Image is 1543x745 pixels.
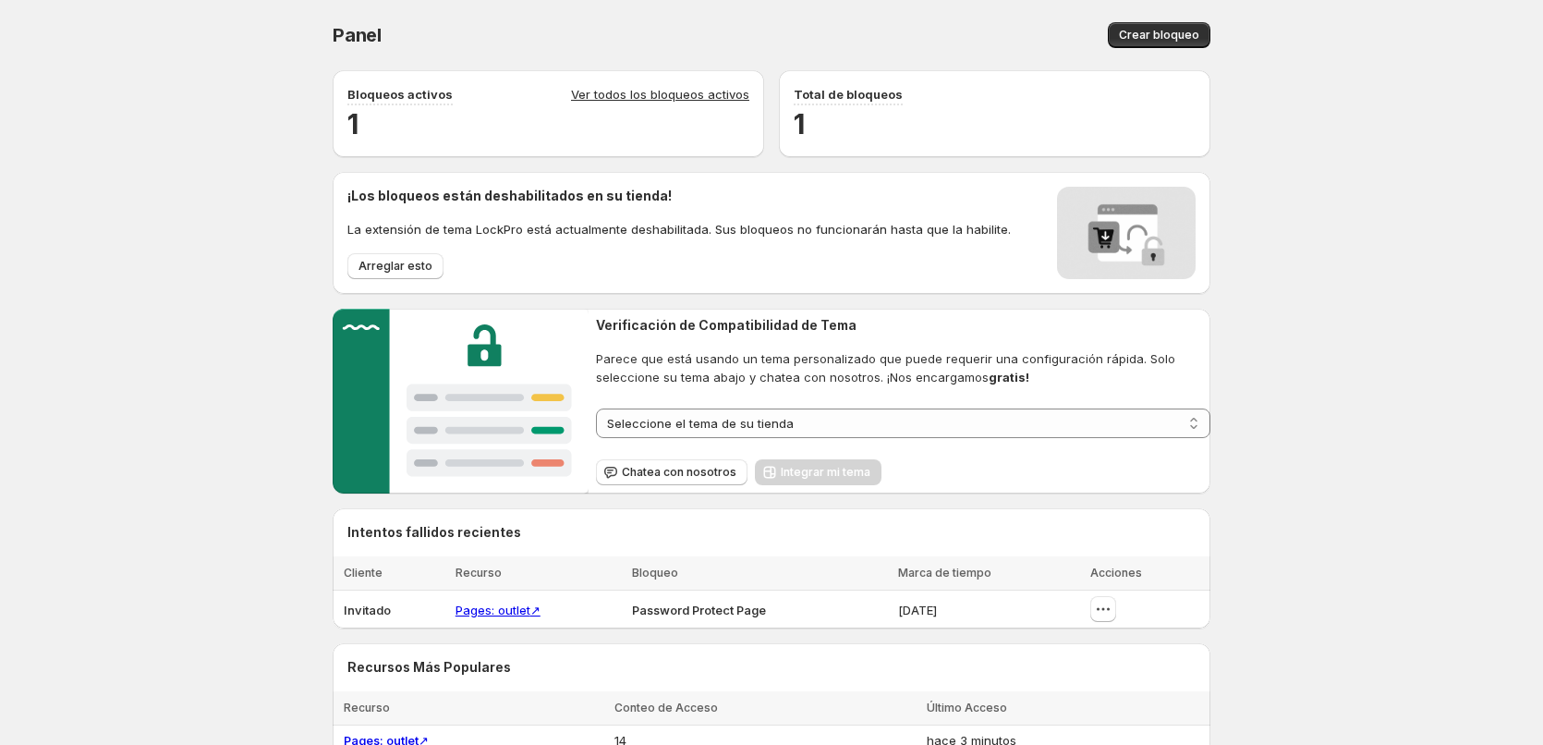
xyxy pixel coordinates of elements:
img: Customer support [333,309,589,494]
h2: 1 [347,105,749,142]
span: Invitado [344,603,391,617]
span: Recurso [456,566,502,580]
h2: 1 [794,105,1196,142]
h2: Intentos fallidos recientes [347,523,521,542]
span: Parece que está usando un tema personalizado que puede requerir una configuración rápida. Solo se... [596,349,1210,386]
button: Arreglar esto [347,253,443,279]
h2: Verificación de Compatibilidad de Tema [596,316,1210,335]
img: Locks disabled [1057,187,1196,279]
strong: gratis! [989,370,1029,385]
span: Último Acceso [927,701,1007,714]
h2: ¡Los bloqueos están deshabilitados en su tienda! [347,187,1011,205]
span: Password Protect Page [632,603,766,617]
p: La extensión de tema LockPro está actualmente deshabilitada. Sus bloqueos no funcionarán hasta qu... [347,220,1011,238]
span: Arreglar esto [358,259,432,274]
span: [DATE] [898,603,937,617]
span: Bloqueo [632,566,678,580]
button: Chatea con nosotros [596,459,747,485]
button: Crear bloqueo [1108,22,1210,48]
p: Bloqueos activos [347,85,453,104]
h2: Recursos Más Populares [347,658,1196,677]
span: Conteo de Acceso [614,701,718,714]
span: Acciones [1090,566,1142,580]
span: Marca de tiempo [898,566,991,580]
span: Cliente [344,566,383,580]
a: Ver todos los bloqueos activos [571,85,749,105]
span: Recurso [344,701,390,714]
span: Panel [333,24,382,46]
p: Total de bloqueos [794,85,903,104]
span: Crear bloqueo [1119,28,1199,43]
a: Pages: outlet↗ [456,603,541,617]
span: Chatea con nosotros [622,465,736,480]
